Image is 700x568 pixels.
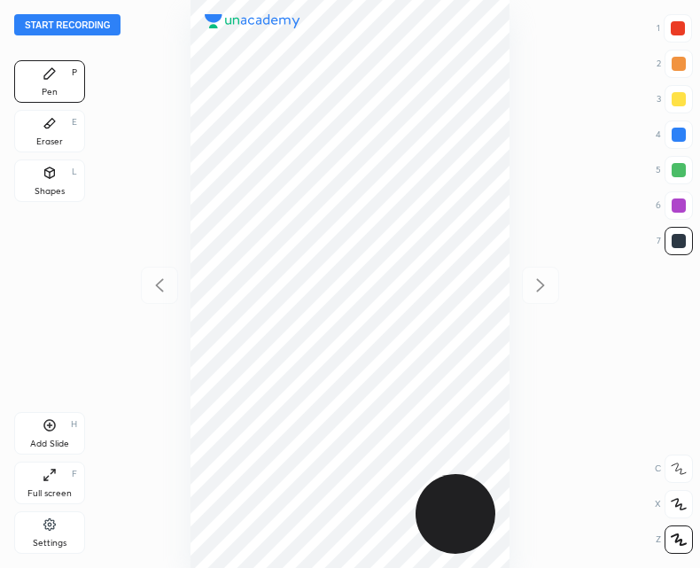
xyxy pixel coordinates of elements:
div: Settings [33,539,66,548]
div: Add Slide [30,440,69,448]
div: C [655,455,693,483]
div: Eraser [36,137,63,146]
div: E [72,118,77,127]
div: Pen [42,88,58,97]
div: P [72,68,77,77]
div: 6 [656,191,693,220]
div: 3 [657,85,693,113]
div: 1 [657,14,692,43]
button: Start recording [14,14,121,35]
div: Shapes [35,187,65,196]
div: Z [656,525,693,554]
div: L [72,167,77,176]
div: 7 [657,227,693,255]
img: logo.38c385cc.svg [205,14,300,28]
div: H [71,420,77,429]
div: 4 [656,121,693,149]
div: X [655,490,693,518]
div: 5 [656,156,693,184]
div: F [72,470,77,479]
div: 2 [657,50,693,78]
div: Full screen [27,489,72,498]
